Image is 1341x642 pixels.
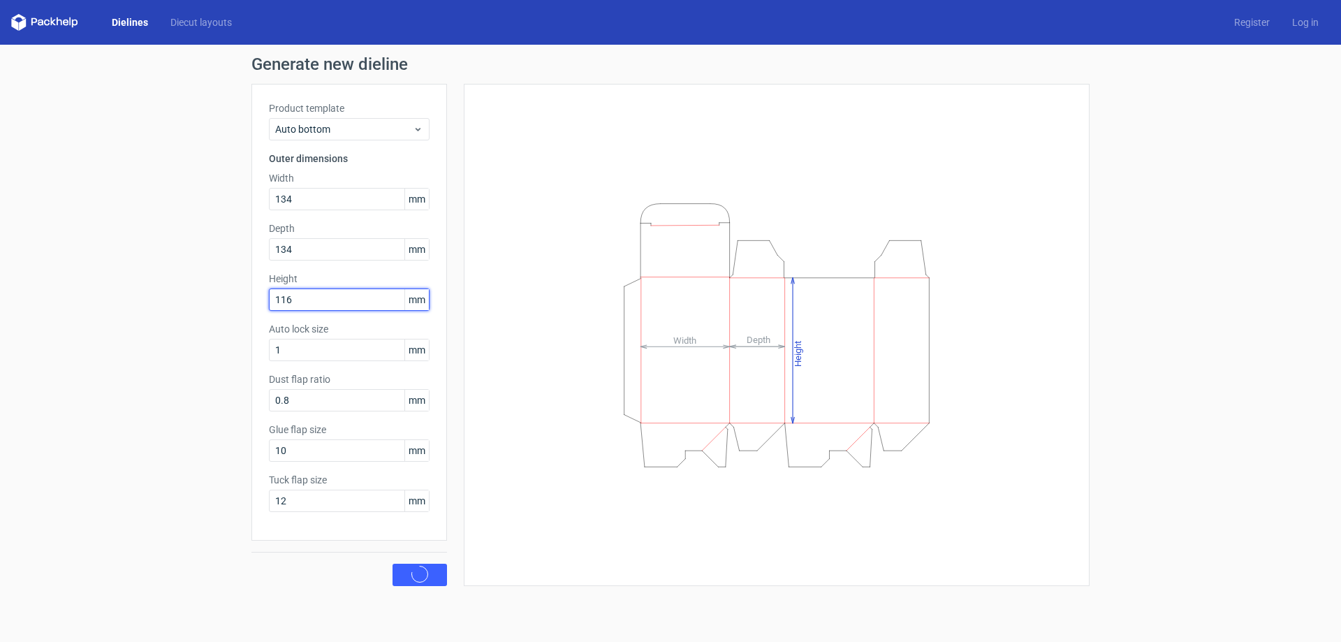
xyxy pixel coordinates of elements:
a: Dielines [101,15,159,29]
span: mm [404,340,429,360]
label: Width [269,171,430,185]
span: mm [404,189,429,210]
span: mm [404,440,429,461]
label: Dust flap ratio [269,372,430,386]
tspan: Depth [747,335,770,345]
label: Glue flap size [269,423,430,437]
label: Auto lock size [269,322,430,336]
span: Auto bottom [275,122,413,136]
span: mm [404,390,429,411]
h1: Generate new dieline [251,56,1090,73]
label: Depth [269,221,430,235]
span: mm [404,239,429,260]
tspan: Width [673,335,696,345]
label: Tuck flap size [269,473,430,487]
tspan: Height [793,340,803,366]
span: mm [404,289,429,310]
a: Log in [1281,15,1330,29]
a: Diecut layouts [159,15,243,29]
h3: Outer dimensions [269,152,430,166]
a: Register [1223,15,1281,29]
span: mm [404,490,429,511]
label: Product template [269,101,430,115]
label: Height [269,272,430,286]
